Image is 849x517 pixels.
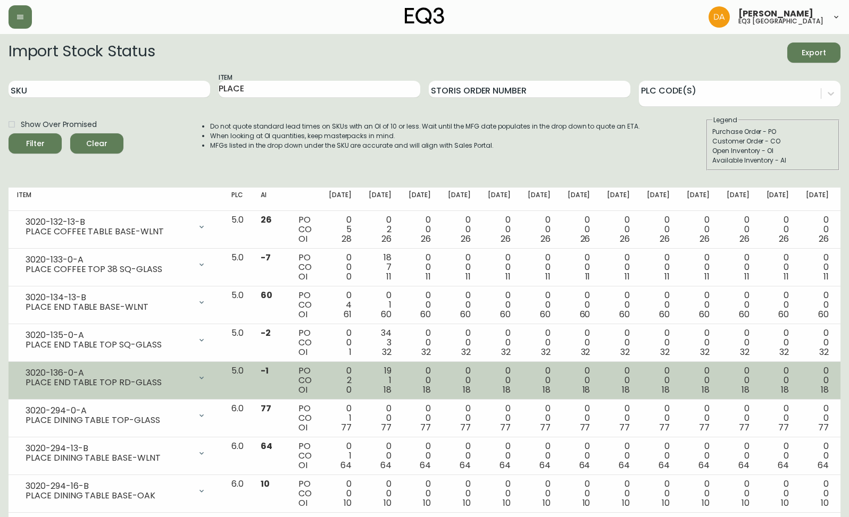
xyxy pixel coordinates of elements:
[823,270,829,283] span: 11
[598,188,638,211] th: [DATE]
[223,211,252,249] td: 5.0
[568,253,590,282] div: 0 0
[678,188,718,211] th: [DATE]
[580,421,590,434] span: 77
[426,270,431,283] span: 11
[687,328,710,357] div: 0 0
[528,404,551,433] div: 0 0
[797,188,837,211] th: [DATE]
[223,188,252,211] th: PLC
[329,291,352,319] div: 0 4
[409,442,431,470] div: 0 0
[767,479,789,508] div: 0 0
[806,479,829,508] div: 0 0
[659,459,670,471] span: 64
[540,233,551,245] span: 26
[687,253,710,282] div: 0 0
[298,291,312,319] div: PO CO
[727,404,750,433] div: 0 0
[607,366,630,395] div: 0 0
[580,233,590,245] span: 26
[79,137,115,150] span: Clear
[298,346,307,358] span: OI
[568,291,590,319] div: 0 0
[806,328,829,357] div: 0 0
[261,402,271,414] span: 77
[329,366,352,395] div: 0 2
[528,366,551,395] div: 0 0
[821,497,829,509] span: 10
[819,346,829,358] span: 32
[223,249,252,286] td: 5.0
[543,384,551,396] span: 18
[488,253,511,282] div: 0 0
[541,346,551,358] span: 32
[742,497,750,509] span: 10
[727,215,750,244] div: 0 0
[607,215,630,244] div: 0 0
[17,328,214,352] div: 3020-135-0-APLACE END TABLE TOP SQ-GLASS
[488,291,511,319] div: 0 0
[781,384,789,396] span: 18
[739,421,750,434] span: 77
[465,270,471,283] span: 11
[787,43,840,63] button: Export
[381,308,392,320] span: 60
[503,384,511,396] span: 18
[298,459,307,471] span: OI
[298,233,307,245] span: OI
[568,404,590,433] div: 0 0
[261,289,272,301] span: 60
[712,115,738,125] legend: Legend
[698,459,710,471] span: 64
[409,215,431,244] div: 0 0
[488,366,511,395] div: 0 0
[738,18,823,24] h5: eq3 [GEOGRAPHIC_DATA]
[778,459,789,471] span: 64
[423,384,431,396] span: 18
[26,227,191,236] div: PLACE COFFEE TABLE BASE-WLNT
[409,366,431,395] div: 0 0
[500,459,511,471] span: 64
[460,421,471,434] span: 77
[744,270,750,283] span: 11
[329,404,352,433] div: 0 1
[528,215,551,244] div: 0 0
[767,404,789,433] div: 0 0
[779,346,789,358] span: 32
[767,215,789,244] div: 0 0
[17,253,214,276] div: 3020-133-0-APLACE COFFEE TOP 38 SQ-GLASS
[660,346,670,358] span: 32
[767,328,789,357] div: 0 0
[727,328,750,357] div: 0 0
[26,378,191,387] div: PLACE END TABLE TOP RD-GLASS
[223,437,252,475] td: 6.0
[699,308,710,320] span: 60
[340,459,352,471] span: 64
[528,479,551,508] div: 0 0
[26,340,191,350] div: PLACE END TABLE TOP SQ-GLASS
[420,308,431,320] span: 60
[647,479,670,508] div: 0 0
[369,328,392,357] div: 34 3
[329,442,352,470] div: 0 1
[381,233,392,245] span: 26
[26,265,191,274] div: PLACE COFFEE TOP 38 SQ-GLASS
[369,253,392,282] div: 18 7
[488,328,511,357] div: 0 0
[727,253,750,282] div: 0 0
[738,10,813,18] span: [PERSON_NAME]
[26,444,191,453] div: 3020-294-13-B
[806,215,829,244] div: 0 0
[298,384,307,396] span: OI
[712,137,834,146] div: Customer Order - CO
[252,188,290,211] th: AI
[779,233,789,245] span: 26
[329,479,352,508] div: 0 0
[647,328,670,357] div: 0 0
[503,497,511,509] span: 10
[461,346,471,358] span: 32
[700,233,710,245] span: 26
[223,286,252,324] td: 5.0
[712,127,834,137] div: Purchase Order - PO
